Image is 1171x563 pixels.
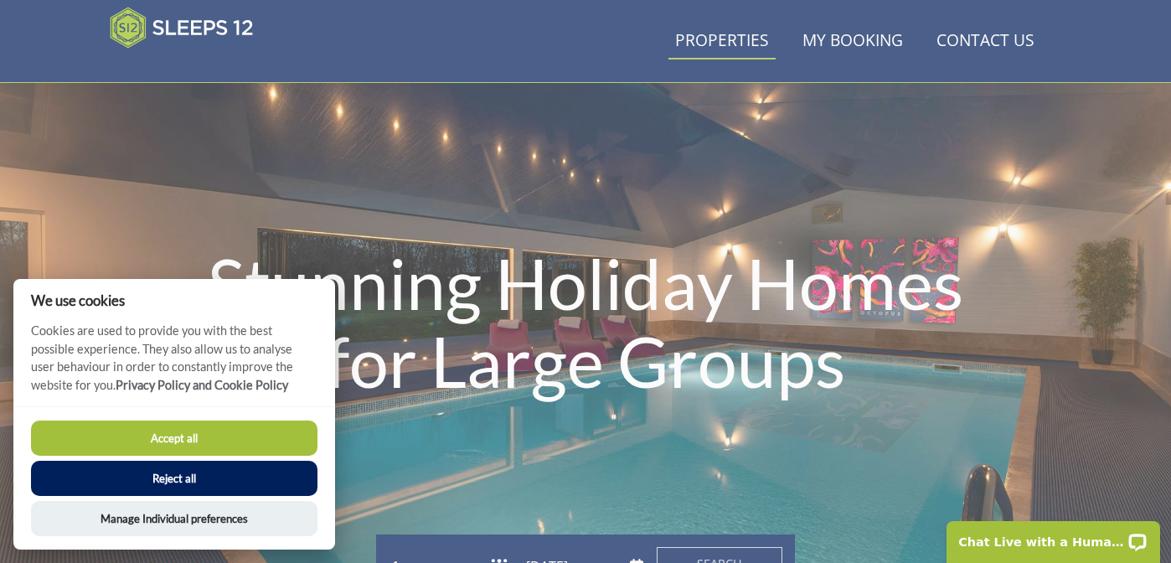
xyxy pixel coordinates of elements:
iframe: Customer reviews powered by Trustpilot [101,59,277,73]
h1: Stunning Holiday Homes for Large Groups [176,211,996,433]
h2: We use cookies [13,292,335,308]
button: Manage Individual preferences [31,501,317,536]
a: Privacy Policy and Cookie Policy [116,378,288,392]
img: Sleeps 12 [110,7,254,49]
iframe: LiveChat chat widget [936,510,1171,563]
button: Reject all [31,461,317,496]
a: Contact Us [930,23,1041,60]
button: Accept all [31,421,317,456]
a: My Booking [796,23,910,60]
p: Cookies are used to provide you with the best possible experience. They also allow us to analyse ... [13,322,335,406]
a: Properties [668,23,776,60]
